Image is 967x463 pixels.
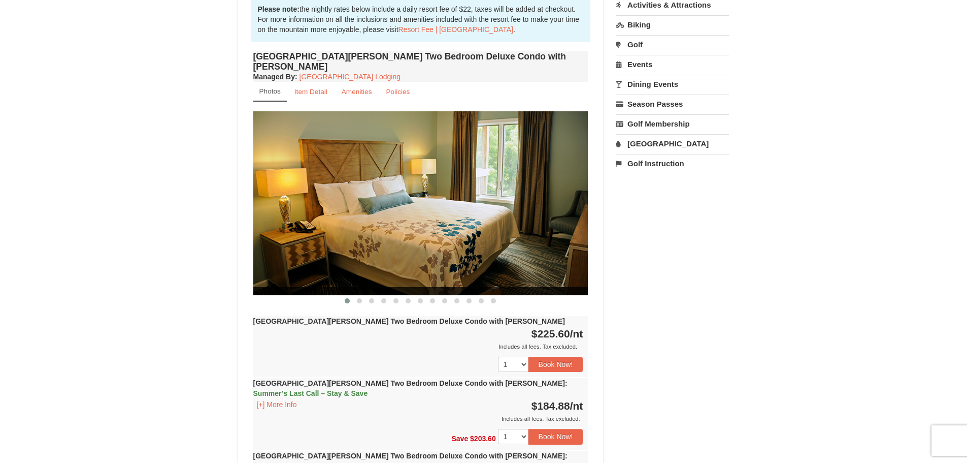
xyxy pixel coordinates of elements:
a: Amenities [335,82,379,102]
h4: [GEOGRAPHIC_DATA][PERSON_NAME] Two Bedroom Deluxe Condo with [PERSON_NAME] [253,51,588,72]
small: Item Detail [294,88,327,96]
span: /nt [570,328,583,339]
a: Resort Fee | [GEOGRAPHIC_DATA] [398,25,513,34]
span: Summer’s Last Call – Stay & Save [253,389,368,397]
button: Book Now! [528,357,583,372]
span: $184.88 [531,400,570,412]
a: Golf Instruction [616,154,729,173]
small: Policies [386,88,410,96]
a: Golf Membership [616,114,729,133]
a: Events [616,55,729,74]
strong: : [253,73,297,81]
strong: $225.60 [531,328,583,339]
small: Photos [259,87,281,95]
a: [GEOGRAPHIC_DATA] Lodging [299,73,401,81]
small: Amenities [342,88,372,96]
span: Managed By [253,73,295,81]
strong: Please note: [258,5,299,13]
a: Dining Events [616,75,729,94]
button: [+] More Info [253,399,301,410]
a: Golf [616,35,729,54]
button: Book Now! [528,429,583,444]
div: Includes all fees. Tax excluded. [253,414,583,424]
span: Save [451,435,468,443]
strong: [GEOGRAPHIC_DATA][PERSON_NAME] Two Bedroom Deluxe Condo with [PERSON_NAME] [253,317,565,325]
strong: [GEOGRAPHIC_DATA][PERSON_NAME] Two Bedroom Deluxe Condo with [PERSON_NAME] [253,379,568,397]
a: Photos [253,82,287,102]
img: 18876286-137-863bd0ca.jpg [253,111,588,295]
a: Item Detail [288,82,334,102]
div: Includes all fees. Tax excluded. [253,342,583,352]
span: : [565,452,568,460]
span: /nt [570,400,583,412]
span: : [565,379,568,387]
a: [GEOGRAPHIC_DATA] [616,134,729,153]
span: $203.60 [470,435,496,443]
a: Season Passes [616,95,729,113]
a: Policies [379,82,416,102]
a: Biking [616,15,729,34]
